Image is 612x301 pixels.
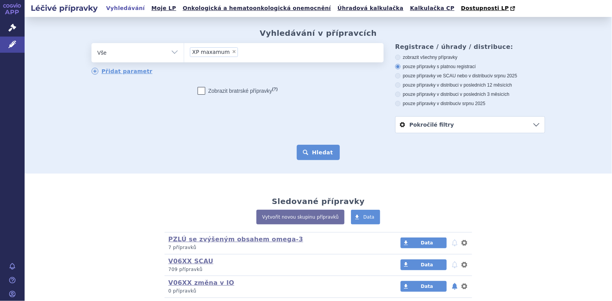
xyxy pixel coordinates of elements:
[190,47,238,57] li: XP maxamum
[363,214,374,220] span: Data
[395,43,545,50] h3: Registrace / úhrady / distribuce:
[168,279,234,286] a: V06XX změna v IO
[335,3,406,13] a: Úhradová kalkulačka
[491,73,517,79] span: v srpnu 2025
[421,240,433,246] span: Data
[421,262,433,268] span: Data
[104,3,147,13] a: Vyhledávání
[395,91,545,97] label: pouze přípravky v distribuci v posledních 3 měsících
[459,101,485,106] span: v srpnu 2025
[408,3,457,13] a: Kalkulačka CP
[421,284,433,289] span: Data
[25,3,104,13] h2: Léčivé přípravky
[198,87,278,95] label: Zobrazit bratrské přípravky
[461,260,468,269] button: nastavení
[395,73,545,79] label: pouze přípravky ve SCAU nebo v distribuci
[168,258,213,265] a: V06XX SCAU
[395,82,545,88] label: pouze přípravky v distribuci v posledních 12 měsících
[297,145,340,160] button: Hledat
[256,210,344,224] a: Vytvořit novou skupinu přípravků
[180,3,333,13] a: Onkologická a hematoonkologická onemocnění
[451,238,459,247] button: notifikace
[401,237,447,248] a: Data
[272,197,365,206] h2: Sledované přípravky
[232,49,236,54] span: ×
[168,245,196,250] span: 7 přípravků
[240,47,244,57] input: XP maxamum
[459,3,519,14] a: Dostupnosti LP
[168,267,203,272] span: 709 přípravků
[351,210,380,224] a: Data
[401,281,447,292] a: Data
[395,54,545,60] label: zobrazit všechny přípravky
[451,260,459,269] button: notifikace
[168,288,196,294] span: 0 přípravků
[396,117,545,133] a: Pokročilé filtry
[395,100,545,107] label: pouze přípravky v distribuci
[401,259,447,270] a: Data
[260,28,377,38] h2: Vyhledávání v přípravcích
[149,3,178,13] a: Moje LP
[461,238,468,247] button: nastavení
[192,49,230,55] span: XP maxamum
[461,5,509,11] span: Dostupnosti LP
[272,87,278,92] abbr: (?)
[451,282,459,291] button: notifikace
[395,64,545,70] label: pouze přípravky s platnou registrací
[91,68,153,75] a: Přidat parametr
[168,236,303,243] a: PZLÚ se zvýšeným obsahem omega-3
[461,282,468,291] button: nastavení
